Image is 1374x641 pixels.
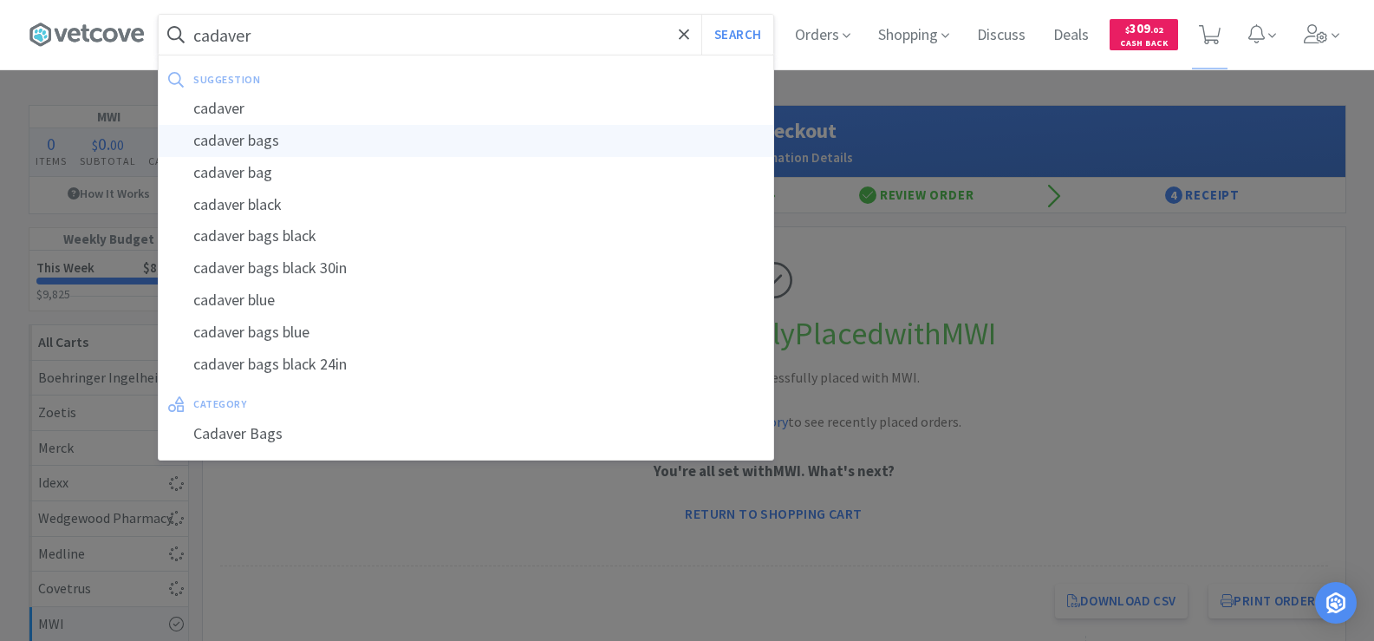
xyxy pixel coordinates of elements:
[193,66,511,93] div: suggestion
[970,28,1032,43] a: Discuss
[1125,24,1130,36] span: $
[159,317,773,349] div: cadaver bags blue
[1125,20,1163,36] span: 309
[159,189,773,221] div: cadaver black
[159,15,773,55] input: Search by item, sku, manufacturer, ingredient, size...
[1315,582,1357,624] div: Open Intercom Messenger
[159,252,773,285] div: cadaver bags black 30in
[159,349,773,381] div: cadaver bags black 24in
[159,285,773,317] div: cadaver blue
[1046,28,1096,43] a: Deals
[159,157,773,189] div: cadaver bag
[159,418,773,450] div: Cadaver Bags
[159,125,773,157] div: cadaver bags
[193,390,505,417] div: category
[159,93,773,125] div: cadaver
[159,220,773,252] div: cadaver bags black
[701,15,773,55] button: Search
[1120,39,1168,50] span: Cash Back
[1110,11,1178,58] a: $309.02Cash Back
[1150,24,1163,36] span: . 02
